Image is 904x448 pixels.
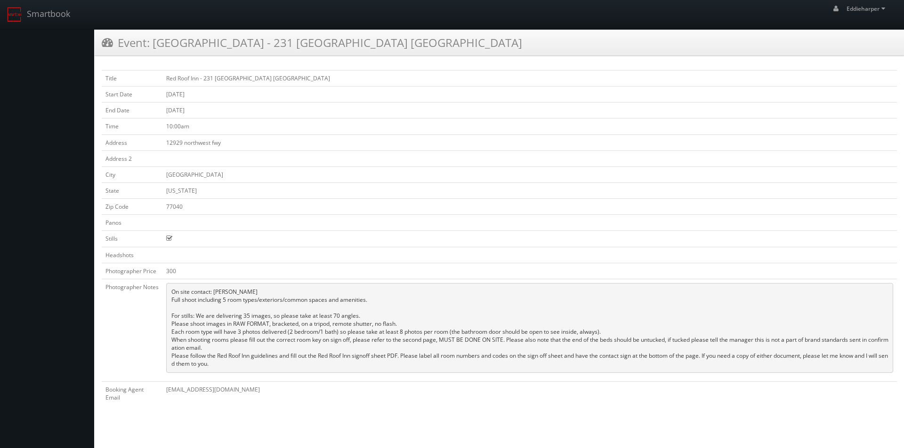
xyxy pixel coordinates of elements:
[162,71,897,86] td: Red Roof Inn - 231 [GEOGRAPHIC_DATA] [GEOGRAPHIC_DATA]
[102,381,162,405] td: Booking Agent Email
[102,118,162,134] td: Time
[102,150,162,166] td: Address 2
[102,231,162,247] td: Stills
[102,199,162,215] td: Zip Code
[162,102,897,118] td: [DATE]
[102,263,162,279] td: Photographer Price
[102,134,162,150] td: Address
[102,279,162,381] td: Photographer Notes
[162,166,897,182] td: [GEOGRAPHIC_DATA]
[162,182,897,198] td: [US_STATE]
[162,199,897,215] td: 77040
[102,34,522,51] h3: Event: [GEOGRAPHIC_DATA] - 231 [GEOGRAPHIC_DATA] [GEOGRAPHIC_DATA]
[162,118,897,134] td: 10:00am
[102,247,162,263] td: Headshots
[102,71,162,86] td: Title
[162,381,897,405] td: [EMAIL_ADDRESS][DOMAIN_NAME]
[102,182,162,198] td: State
[7,7,22,22] img: smartbook-logo.png
[162,134,897,150] td: 12929 northwest fwy
[102,102,162,118] td: End Date
[162,263,897,279] td: 300
[102,166,162,182] td: City
[162,86,897,102] td: [DATE]
[102,215,162,231] td: Panos
[847,5,888,13] span: Eddieharper
[102,86,162,102] td: Start Date
[166,283,893,373] pre: On site contact: [PERSON_NAME] Full shoot including 5 room types/exteriors/common spaces and amen...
